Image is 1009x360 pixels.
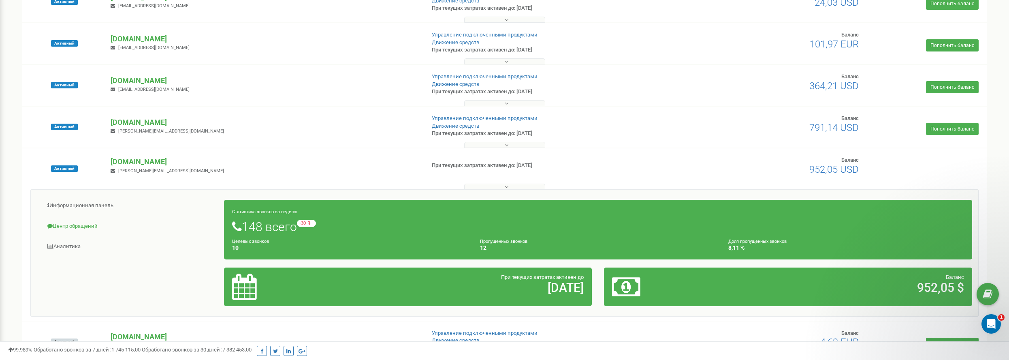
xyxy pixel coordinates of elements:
span: Баланс [841,330,859,336]
span: [PERSON_NAME][EMAIL_ADDRESS][DOMAIN_NAME] [118,129,224,134]
span: [EMAIL_ADDRESS][DOMAIN_NAME] [118,45,190,50]
u: 7 382 453,00 [222,347,252,353]
a: Движение средств [432,81,479,87]
p: [DOMAIN_NAME] [111,34,418,44]
span: 1 [998,314,1005,321]
span: [EMAIL_ADDRESS][DOMAIN_NAME] [118,3,190,9]
a: Движение средств [432,39,479,45]
a: Движение средств [432,123,479,129]
a: Пополнить баланс [926,81,979,93]
small: Пропущенных звонков [480,239,527,244]
h2: [DATE] [353,281,584,294]
span: Баланс [841,32,859,38]
span: Обработано звонков за 7 дней : [34,347,141,353]
span: 99,989% [8,347,32,353]
span: [PERSON_NAME][EMAIL_ADDRESS][DOMAIN_NAME] [118,168,224,174]
span: 364,21 USD [809,80,859,92]
span: Баланс [841,73,859,79]
span: 4,62 EUR [820,336,859,348]
p: При текущих затратах активен до: [DATE] [432,88,660,96]
span: Активный [51,40,78,47]
span: При текущих затратах активен до [501,274,584,280]
a: Пополнить баланс [926,39,979,51]
a: Центр обращений [37,216,224,236]
span: Активный [51,82,78,88]
p: [DOMAIN_NAME] [111,332,418,342]
a: Пополнить баланс [926,123,979,135]
h2: 952,05 $ [734,281,964,294]
span: Активный [51,124,78,130]
a: Управление подключенными продуктами [432,32,538,38]
span: Баланс [946,274,964,280]
span: [EMAIL_ADDRESS][DOMAIN_NAME] [118,87,190,92]
a: Аналитика [37,237,224,257]
small: Статистика звонков за неделю [232,209,297,214]
small: Целевых звонков [232,239,269,244]
a: Управление подключенными продуктами [432,115,538,121]
p: [DOMAIN_NAME] [111,156,418,167]
small: Доля пропущенных звонков [728,239,787,244]
span: 101,97 EUR [810,39,859,50]
p: При текущих затратах активен до: [DATE] [432,46,660,54]
a: Информационная панель [37,196,224,216]
span: Баланс [841,115,859,121]
span: Баланс [841,157,859,163]
u: 1 745 115,00 [111,347,141,353]
span: Архивный [51,339,78,345]
a: Пополнить баланс [926,338,979,350]
a: Движение средств [432,337,479,343]
small: -30 [297,220,316,227]
span: 791,14 USD [809,122,859,133]
span: 952,05 USD [809,164,859,175]
h4: 10 [232,245,468,251]
iframe: Intercom live chat [981,314,1001,334]
h1: 148 всего [232,220,964,234]
span: Активный [51,165,78,172]
p: При текущих затратах активен до: [DATE] [432,162,660,169]
p: [DOMAIN_NAME] [111,75,418,86]
p: [DOMAIN_NAME] [111,117,418,128]
p: При текущих затратах активен до: [DATE] [432,130,660,137]
a: Управление подключенными продуктами [432,73,538,79]
span: Обработано звонков за 30 дней : [142,347,252,353]
h4: 12 [480,245,716,251]
h4: 8,11 % [728,245,964,251]
p: При текущих затратах активен до: [DATE] [432,4,660,12]
a: Управление подключенными продуктами [432,330,538,336]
